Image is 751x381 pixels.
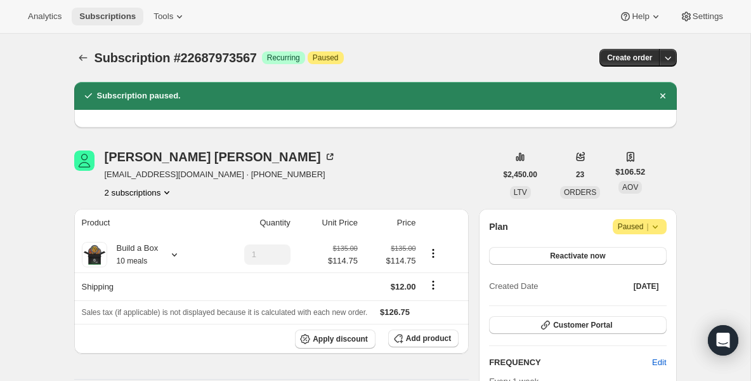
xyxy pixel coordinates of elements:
[146,8,193,25] button: Tools
[693,11,723,22] span: Settings
[391,282,416,291] span: $12.00
[406,333,451,344] span: Add product
[105,168,336,181] span: [EMAIL_ADDRESS][DOMAIN_NAME] · [PHONE_NUMBER]
[82,242,107,267] img: product img
[380,307,410,317] span: $126.75
[708,325,738,356] div: Open Intercom Messenger
[576,170,584,180] span: 23
[423,246,443,260] button: Product actions
[550,251,605,261] span: Reactivate now
[672,8,731,25] button: Settings
[362,209,420,237] th: Price
[211,209,294,237] th: Quantity
[388,330,459,347] button: Add product
[599,49,660,67] button: Create order
[489,280,538,293] span: Created Date
[107,242,159,267] div: Build a Box
[333,244,358,252] small: $135.00
[74,272,211,300] th: Shipping
[313,334,368,344] span: Apply discount
[634,281,659,291] span: [DATE]
[74,150,95,171] span: Gabriela Gomez
[553,320,612,330] span: Customer Portal
[95,51,257,65] span: Subscription #22687973567
[626,277,667,295] button: [DATE]
[72,8,143,25] button: Subscriptions
[313,53,339,63] span: Paused
[504,170,537,180] span: $2,450.00
[622,183,638,192] span: AOV
[615,166,645,178] span: $106.52
[267,53,300,63] span: Recurring
[117,257,148,265] small: 10 meals
[423,278,443,292] button: Shipping actions
[328,255,358,267] span: $114.75
[607,53,652,63] span: Create order
[74,49,92,67] button: Subscriptions
[618,220,662,233] span: Paused
[514,188,527,197] span: LTV
[568,166,592,184] button: 23
[295,330,375,349] button: Apply discount
[74,209,211,237] th: Product
[654,87,672,105] button: Dismiss notification
[28,11,62,22] span: Analytics
[652,356,666,369] span: Edit
[496,166,545,184] button: $2,450.00
[611,8,669,25] button: Help
[79,11,136,22] span: Subscriptions
[489,247,666,265] button: Reactivate now
[564,188,596,197] span: ORDERS
[20,8,69,25] button: Analytics
[82,308,368,317] span: Sales tax (if applicable) is not displayed because it is calculated with each new order.
[489,220,508,233] h2: Plan
[391,244,415,252] small: $135.00
[97,90,181,102] h2: Subscription paused.
[294,209,362,237] th: Unit Price
[489,356,652,369] h2: FREQUENCY
[644,352,674,373] button: Edit
[105,150,336,163] div: [PERSON_NAME] [PERSON_NAME]
[632,11,649,22] span: Help
[646,222,648,232] span: |
[365,255,416,267] span: $114.75
[105,186,174,199] button: Product actions
[489,316,666,334] button: Customer Portal
[153,11,173,22] span: Tools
